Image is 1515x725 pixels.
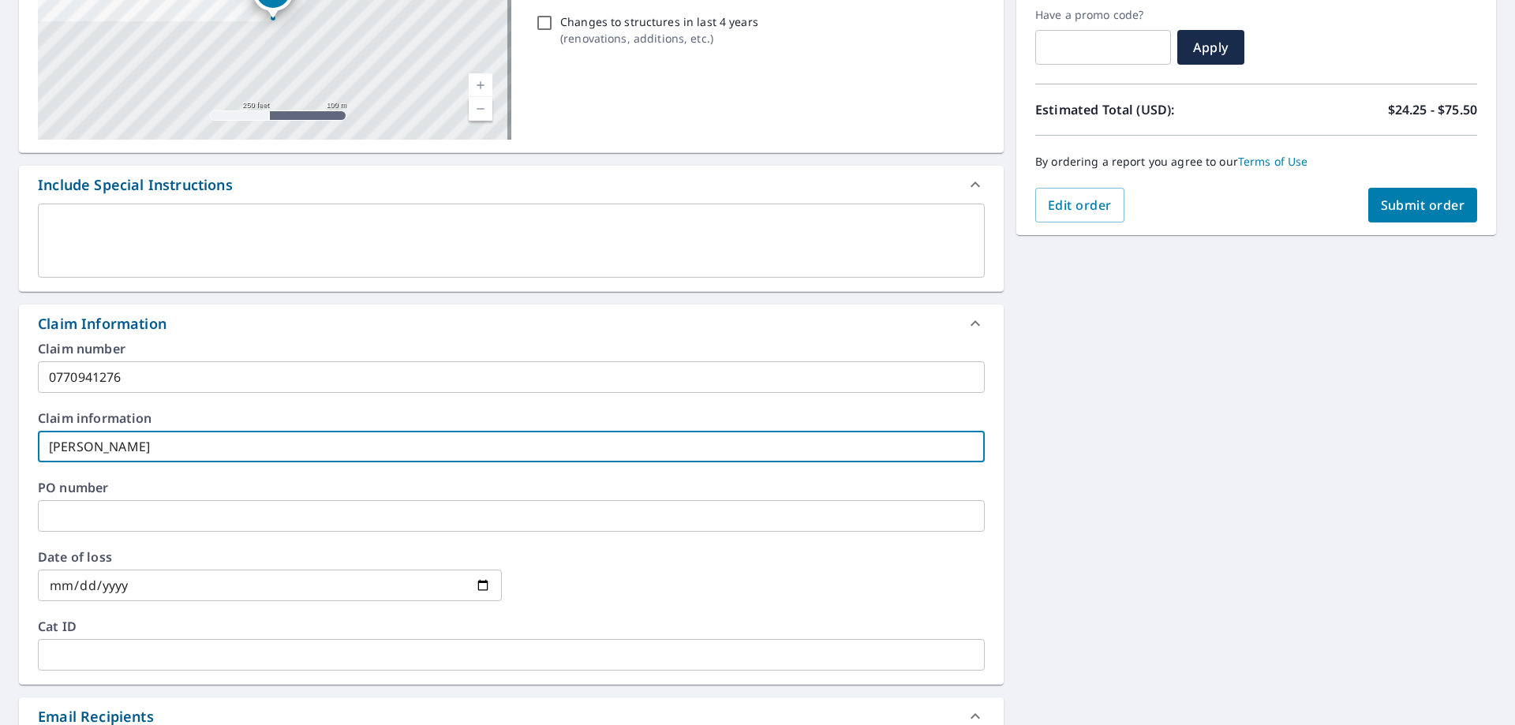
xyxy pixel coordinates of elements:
div: Include Special Instructions [19,166,1004,204]
label: Cat ID [38,620,985,633]
p: Changes to structures in last 4 years [560,13,758,30]
span: Submit order [1381,196,1465,214]
p: ( renovations, additions, etc. ) [560,30,758,47]
button: Edit order [1035,188,1124,222]
button: Submit order [1368,188,1478,222]
div: Claim Information [38,313,166,334]
div: Claim Information [19,305,1004,342]
label: Claim information [38,412,985,424]
label: Have a promo code? [1035,8,1171,22]
label: Claim number [38,342,985,355]
a: Terms of Use [1238,154,1308,169]
label: PO number [38,481,985,494]
span: Edit order [1048,196,1112,214]
div: Include Special Instructions [38,174,233,196]
a: Current Level 17, Zoom Out [469,97,492,121]
p: $24.25 - $75.50 [1388,100,1477,119]
span: Apply [1190,39,1232,56]
label: Date of loss [38,551,502,563]
button: Apply [1177,30,1244,65]
a: Current Level 17, Zoom In [469,73,492,97]
p: Estimated Total (USD): [1035,100,1256,119]
p: By ordering a report you agree to our [1035,155,1477,169]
